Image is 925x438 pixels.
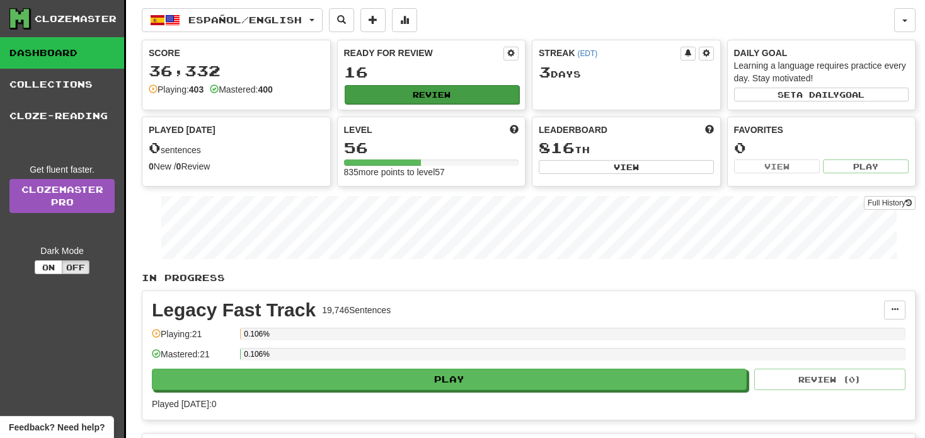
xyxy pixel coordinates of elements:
[796,90,839,99] span: a daily
[9,421,105,434] span: Open feedback widget
[149,83,204,96] div: Playing:
[539,64,714,81] div: Day s
[152,348,234,369] div: Mastered: 21
[734,59,909,84] div: Learning a language requires practice every day. Stay motivated!
[152,328,234,349] div: Playing: 21
[142,272,916,284] p: In Progress
[62,260,89,274] button: Off
[188,14,302,25] span: Español / English
[329,8,354,32] button: Search sentences
[510,124,519,136] span: Score more points to level up
[152,399,216,409] span: Played [DATE]: 0
[734,159,820,173] button: View
[734,140,909,156] div: 0
[149,63,324,79] div: 36,332
[9,179,115,213] a: ClozemasterPro
[539,47,681,59] div: Streak
[754,369,905,390] button: Review (0)
[539,124,607,136] span: Leaderboard
[734,47,909,59] div: Daily Goal
[345,85,520,104] button: Review
[210,83,273,96] div: Mastered:
[149,124,215,136] span: Played [DATE]
[149,140,324,156] div: sentences
[149,160,324,173] div: New / Review
[539,139,575,156] span: 816
[823,159,909,173] button: Play
[35,260,62,274] button: On
[344,47,504,59] div: Ready for Review
[142,8,323,32] button: Español/English
[344,64,519,80] div: 16
[176,161,181,171] strong: 0
[539,63,551,81] span: 3
[189,84,204,95] strong: 403
[734,124,909,136] div: Favorites
[9,163,115,176] div: Get fluent faster.
[344,166,519,178] div: 835 more points to level 57
[258,84,272,95] strong: 400
[360,8,386,32] button: Add sentence to collection
[705,124,714,136] span: This week in points, UTC
[344,140,519,156] div: 56
[864,196,916,210] button: Full History
[149,47,324,59] div: Score
[149,161,154,171] strong: 0
[152,369,747,390] button: Play
[539,160,714,174] button: View
[392,8,417,32] button: More stats
[734,88,909,101] button: Seta dailygoal
[322,304,391,316] div: 19,746 Sentences
[149,139,161,156] span: 0
[577,49,597,58] a: (EDT)
[35,13,117,25] div: Clozemaster
[152,301,316,320] div: Legacy Fast Track
[344,124,372,136] span: Level
[539,140,714,156] div: th
[9,245,115,257] div: Dark Mode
